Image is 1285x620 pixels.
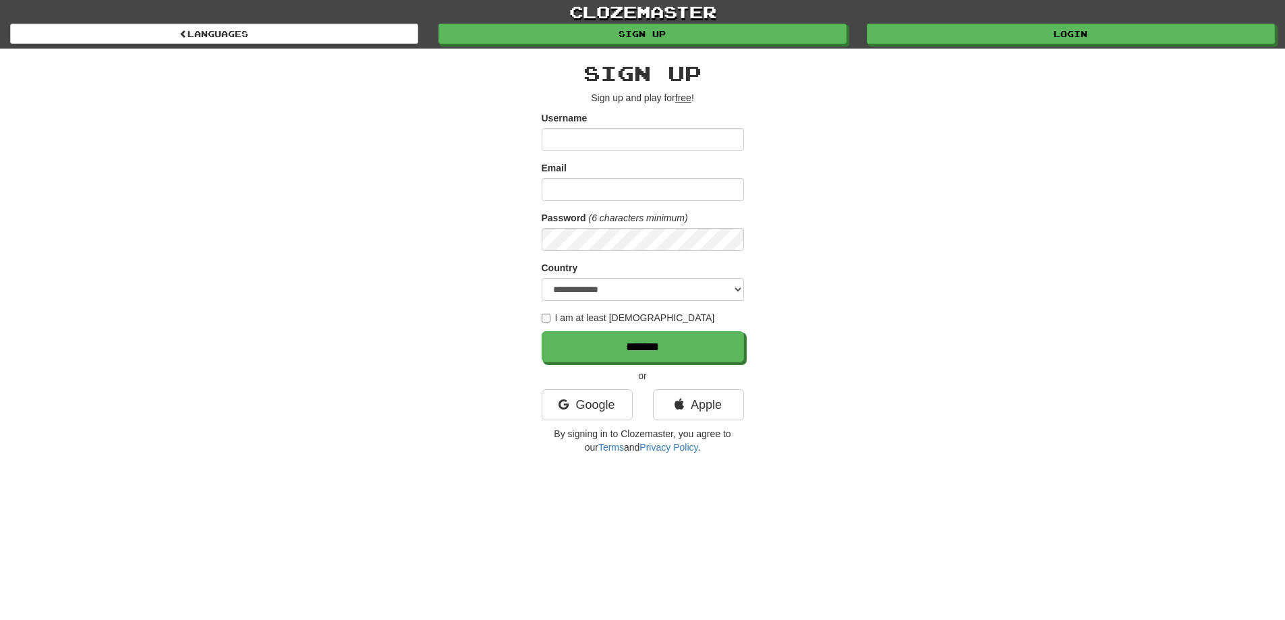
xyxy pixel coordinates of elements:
[542,261,578,275] label: Country
[542,311,715,325] label: I am at least [DEMOGRAPHIC_DATA]
[542,211,586,225] label: Password
[542,111,588,125] label: Username
[10,24,418,44] a: Languages
[542,161,567,175] label: Email
[867,24,1275,44] a: Login
[675,92,691,103] u: free
[639,442,697,453] a: Privacy Policy
[542,91,744,105] p: Sign up and play for !
[542,62,744,84] h2: Sign up
[542,369,744,383] p: or
[542,389,633,420] a: Google
[542,314,550,322] input: I am at least [DEMOGRAPHIC_DATA]
[598,442,624,453] a: Terms
[589,213,688,223] em: (6 characters minimum)
[542,427,744,454] p: By signing in to Clozemaster, you agree to our and .
[438,24,847,44] a: Sign up
[653,389,744,420] a: Apple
